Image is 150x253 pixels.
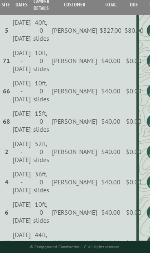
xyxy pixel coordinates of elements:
[51,45,98,76] td: [PERSON_NAME]
[13,109,31,133] div: [DATE] - [DATE]
[32,167,51,197] td: 36ft, 0 slides
[123,106,144,136] td: $0.00
[3,117,10,125] div: 68
[13,18,31,42] div: [DATE] - [DATE]
[123,167,144,197] td: $0.00
[13,49,31,73] div: [DATE] - [DATE]
[13,170,31,194] div: [DATE] - [DATE]
[3,57,10,65] div: 71
[13,79,31,103] div: [DATE] - [DATE]
[98,15,123,45] td: $327.00
[98,136,123,167] td: $40.00
[32,45,51,76] td: 10ft, 0 slides
[51,15,98,45] td: [PERSON_NAME]
[3,148,10,156] div: 2
[3,178,10,186] div: 4
[51,136,98,167] td: [PERSON_NAME]
[51,76,98,106] td: [PERSON_NAME]
[51,106,98,136] td: [PERSON_NAME]
[123,45,144,76] td: $0.00
[32,197,51,227] td: 10ft, 0 slides
[98,45,123,76] td: $40.00
[98,167,123,197] td: $40.00
[32,15,51,45] td: 40ft, 0 slides
[13,140,31,164] div: [DATE] - [DATE]
[98,106,123,136] td: $40.00
[3,87,10,95] div: 66
[98,76,123,106] td: $40.00
[51,167,98,197] td: [PERSON_NAME]
[32,136,51,167] td: 52ft, 0 slides
[30,244,120,249] small: © Campground Commander LLC. All rights reserved.
[123,197,144,227] td: $0.00
[32,106,51,136] td: 15ft, 0 slides
[3,239,10,247] div: 15
[123,136,144,167] td: $0.00
[51,197,98,227] td: [PERSON_NAME]
[3,26,10,34] div: 5
[3,208,10,216] div: 6
[123,15,144,45] td: $80.00
[123,76,144,106] td: $0.00
[13,200,31,224] div: [DATE] - [DATE]
[98,197,123,227] td: $40.00
[32,76,51,106] td: 10ft, 0 slides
